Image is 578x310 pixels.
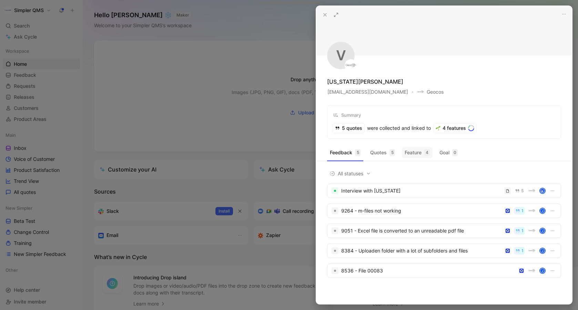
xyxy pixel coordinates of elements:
div: [US_STATE][PERSON_NAME] [327,77,403,86]
span: Geocos [417,88,444,96]
img: geocos.com [528,267,535,274]
div: Summary [333,111,361,119]
span: 1 [521,209,524,213]
div: 9051 - Excel file is converted to an unreadable pdf file [341,227,501,235]
a: Interview with [US_STATE]5avatar [327,184,561,198]
button: All statuses [327,169,373,178]
div: 4 [424,149,430,156]
button: [EMAIL_ADDRESS][DOMAIN_NAME] [327,87,408,96]
img: geocos.com [528,207,535,214]
button: Goal [437,147,460,158]
div: J [540,208,545,213]
button: 1 [514,207,525,215]
a: 9264 - m-files not working1J [327,204,561,218]
button: Feedback [327,147,363,158]
img: logo [346,60,356,71]
div: J [540,268,545,273]
a: 9051 - Excel file is converted to an unreadable pdf file1J [327,224,561,238]
img: geocos.com [528,227,535,234]
div: 5 [355,149,361,156]
img: logo [417,89,424,95]
button: Quotes [367,147,398,158]
button: logoGeocos [417,87,444,96]
button: 1 [514,247,525,255]
div: 0 [452,149,458,156]
div: 8384 - Uploaden folder with a lot of subfolders and files [341,247,501,255]
button: logoGeocos [417,87,444,97]
div: 5 [389,149,395,156]
div: 5 quotes [333,123,364,133]
div: Interview with [US_STATE] [341,187,501,195]
button: 5 [514,187,525,195]
div: V [327,42,355,69]
div: 8536 - File 00083 [341,267,515,275]
div: J [540,228,545,233]
img: geocos.com [528,187,535,194]
span: 1 [521,229,524,233]
img: geocos.com [528,247,535,254]
div: were collected and linked to [333,123,431,133]
span: All statuses [329,169,371,178]
a: 8384 - Uploaden folder with a lot of subfolders and files1J [327,244,561,258]
span: 5 [521,189,524,193]
a: 8536 - File 00083J [327,263,561,278]
button: Feature [402,147,433,158]
img: avatar [540,188,545,193]
img: 🌱 [436,126,440,131]
div: J [540,248,545,253]
button: 1 [514,227,525,235]
span: 1 [521,249,524,253]
div: 9264 - m-files not working [341,207,501,215]
div: 4 features [434,123,476,133]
